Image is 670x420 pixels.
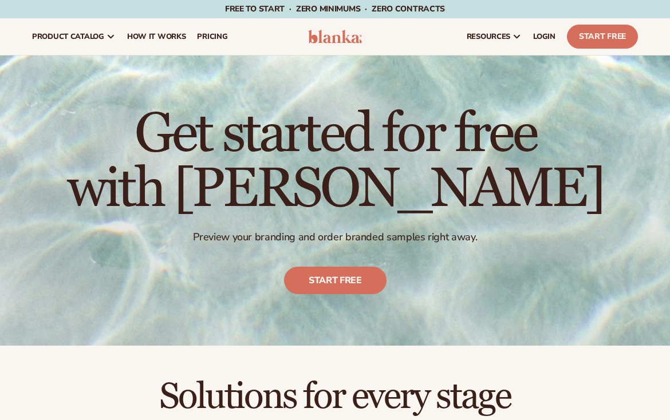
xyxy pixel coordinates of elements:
span: product catalog [32,32,104,41]
h1: Get started for free with [PERSON_NAME] [67,107,604,217]
p: Preview your branding and order branded samples right away. [67,231,604,244]
a: Start Free [567,25,638,49]
span: How It Works [127,32,186,41]
a: resources [461,18,527,55]
h2: Solutions for every stage [32,378,638,416]
a: product catalog [26,18,121,55]
span: Free to start · ZERO minimums · ZERO contracts [225,3,445,14]
span: resources [467,32,510,41]
span: LOGIN [533,32,555,41]
img: logo [308,30,362,43]
a: pricing [191,18,233,55]
span: pricing [197,32,227,41]
a: LOGIN [527,18,561,55]
a: Start free [284,267,387,294]
a: How It Works [121,18,192,55]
